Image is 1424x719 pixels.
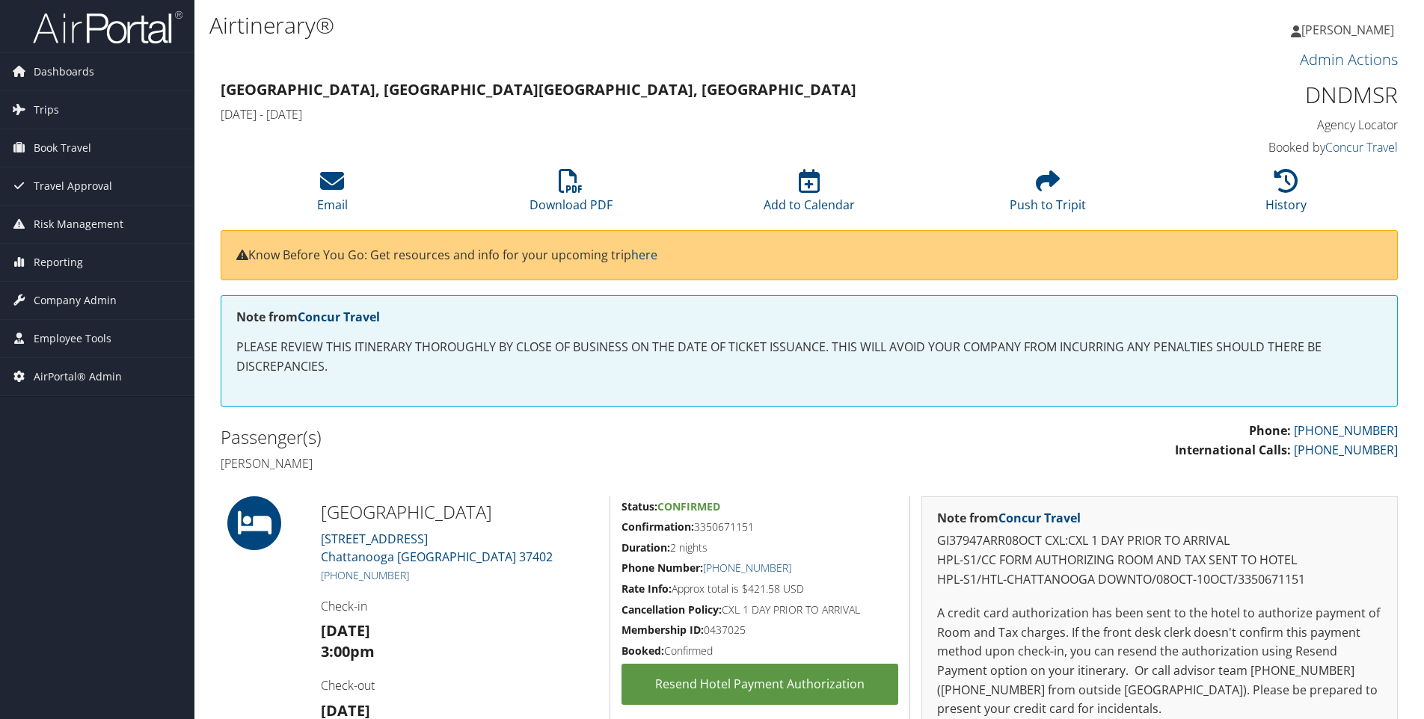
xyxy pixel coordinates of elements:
a: [PHONE_NUMBER] [1294,422,1398,439]
h1: Airtinerary® [209,10,1009,41]
p: A credit card authorization has been sent to the hotel to authorize payment of Room and Tax charg... [937,604,1382,719]
a: Resend Hotel Payment Authorization [622,664,898,705]
strong: Booked: [622,644,664,658]
a: History [1265,177,1307,213]
strong: Phone Number: [622,561,703,575]
a: [PHONE_NUMBER] [321,568,409,582]
strong: Confirmation: [622,519,694,534]
a: Admin Actions [1300,49,1398,70]
span: Risk Management [34,206,123,243]
span: Employee Tools [34,320,111,357]
h5: Approx total is $421.58 USD [622,581,898,596]
a: Download PDF [530,177,613,213]
strong: Status: [622,499,657,513]
strong: Note from [236,309,380,325]
a: here [631,247,657,263]
strong: Rate Info: [622,581,672,596]
strong: Note from [937,510,1081,526]
strong: Membership ID: [622,623,704,637]
h5: 0437025 [622,623,898,638]
span: Reporting [34,244,83,281]
h4: Check-out [321,677,598,694]
strong: International Calls: [1175,442,1291,458]
h4: Booked by [1120,139,1398,155]
a: Push to Tripit [1010,177,1086,213]
strong: [DATE] [321,620,370,641]
h4: Check-in [321,598,598,614]
a: Add to Calendar [764,177,855,213]
h2: [GEOGRAPHIC_DATA] [321,499,598,525]
h5: Confirmed [622,644,898,658]
h2: Passenger(s) [221,425,798,450]
span: Book Travel [34,129,91,167]
strong: Phone: [1249,422,1291,439]
img: airportal-logo.png [33,10,182,45]
p: GI37947ARR08OCT CXL:CXL 1 DAY PRIOR TO ARRIVAL HPL-S1/CC FORM AUTHORIZING ROOM AND TAX SENT TO HO... [937,531,1382,589]
span: Company Admin [34,282,117,319]
span: Dashboards [34,53,94,90]
span: Confirmed [657,499,720,513]
h4: [PERSON_NAME] [221,455,798,472]
a: Concur Travel [1325,139,1398,155]
a: Concur Travel [998,510,1081,526]
strong: Duration: [622,540,670,555]
h4: Agency Locator [1120,117,1398,133]
a: Email [317,177,348,213]
strong: 3:00pm [321,641,375,661]
h4: [DATE] - [DATE] [221,106,1098,123]
p: Know Before You Go: Get resources and info for your upcoming trip [236,246,1382,265]
a: [PERSON_NAME] [1291,7,1409,52]
h5: CXL 1 DAY PRIOR TO ARRIVAL [622,602,898,617]
span: Trips [34,91,59,129]
span: Travel Approval [34,167,112,205]
h5: 3350671151 [622,519,898,534]
h5: 2 nights [622,540,898,555]
a: [PHONE_NUMBER] [1294,442,1398,458]
span: AirPortal® Admin [34,358,122,395]
strong: Cancellation Policy: [622,602,722,617]
a: [STREET_ADDRESS]Chattanooga [GEOGRAPHIC_DATA] 37402 [321,531,553,565]
h1: DNDMSR [1120,79,1398,111]
a: [PHONE_NUMBER] [703,561,791,575]
p: PLEASE REVIEW THIS ITINERARY THOROUGHLY BY CLOSE OF BUSINESS ON THE DATE OF TICKET ISSUANCE. THIS... [236,338,1382,376]
span: [PERSON_NAME] [1301,22,1394,38]
strong: [GEOGRAPHIC_DATA], [GEOGRAPHIC_DATA] [GEOGRAPHIC_DATA], [GEOGRAPHIC_DATA] [221,79,856,99]
a: Concur Travel [298,309,380,325]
